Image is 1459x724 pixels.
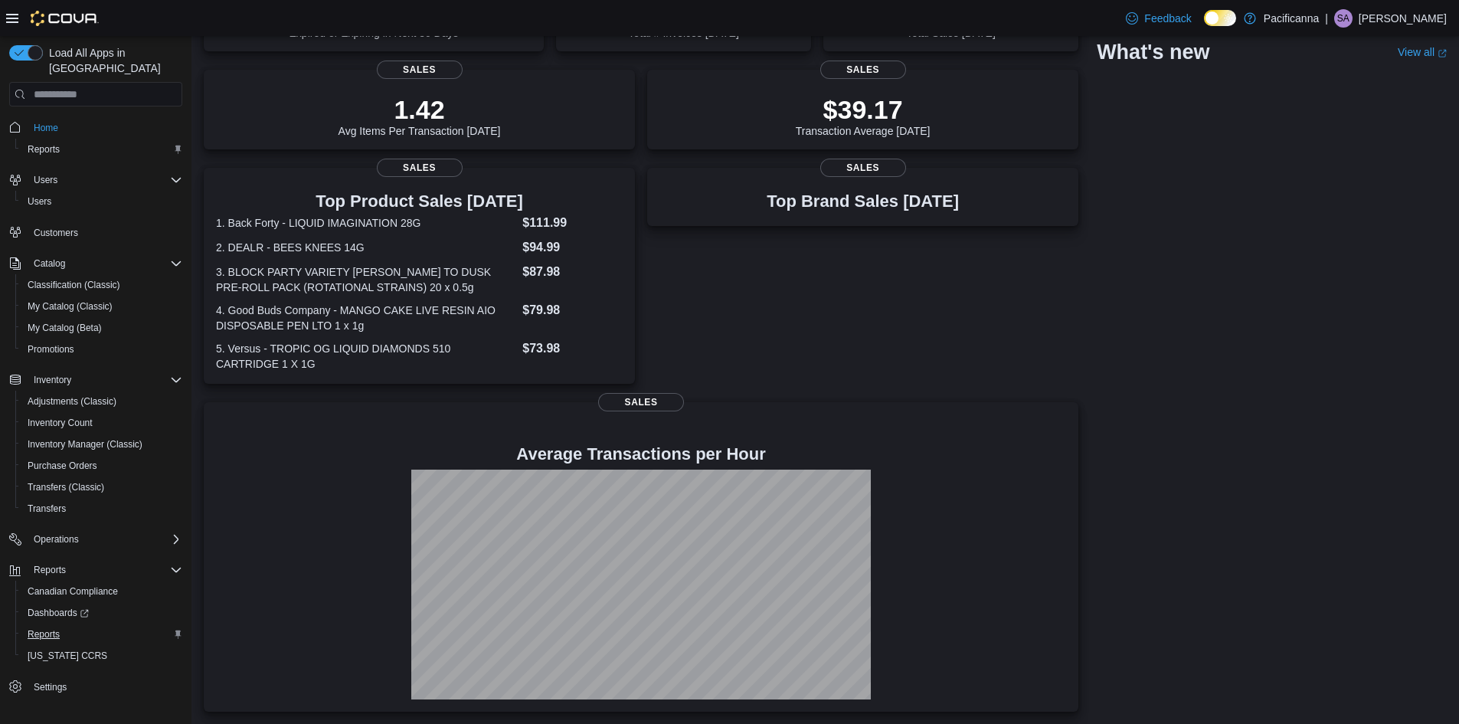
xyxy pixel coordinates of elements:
span: Inventory Count [21,414,182,432]
button: Home [3,116,188,138]
a: Transfers [21,500,72,518]
span: Canadian Compliance [21,582,182,601]
span: Dashboards [21,604,182,622]
span: Sales [377,61,463,79]
p: 1.42 [339,94,501,125]
button: Purchase Orders [15,455,188,477]
dd: $111.99 [522,214,623,232]
a: View allExternal link [1398,46,1447,58]
span: Users [21,192,182,211]
span: Catalog [28,254,182,273]
span: Dashboards [28,607,89,619]
span: Operations [34,533,79,545]
span: Reports [28,561,182,579]
span: Canadian Compliance [28,585,118,598]
p: | [1325,9,1328,28]
span: Dark Mode [1204,26,1205,27]
span: Sales [820,159,906,177]
button: [US_STATE] CCRS [15,645,188,667]
button: Inventory [3,369,188,391]
span: Transfers [28,503,66,515]
span: My Catalog (Classic) [21,297,182,316]
span: Inventory Manager (Classic) [28,438,142,450]
div: Transaction Average [DATE] [796,94,931,137]
a: [US_STATE] CCRS [21,647,113,665]
span: Promotions [21,340,182,359]
a: Classification (Classic) [21,276,126,294]
span: Washington CCRS [21,647,182,665]
span: My Catalog (Beta) [21,319,182,337]
span: Catalog [34,257,65,270]
h2: What's new [1097,40,1209,64]
h4: Average Transactions per Hour [216,445,1066,464]
dd: $73.98 [522,339,623,358]
span: SA [1337,9,1349,28]
button: Catalog [28,254,71,273]
button: Adjustments (Classic) [15,391,188,412]
span: My Catalog (Beta) [28,322,102,334]
a: Adjustments (Classic) [21,392,123,411]
button: Operations [3,529,188,550]
button: My Catalog (Classic) [15,296,188,317]
span: Home [34,122,58,134]
a: Purchase Orders [21,457,103,475]
dt: 2. DEALR - BEES KNEES 14G [216,240,516,255]
h3: Top Product Sales [DATE] [216,192,623,211]
dd: $87.98 [522,263,623,281]
button: Canadian Compliance [15,581,188,602]
a: Reports [21,140,66,159]
span: Users [28,195,51,208]
a: My Catalog (Beta) [21,319,108,337]
dt: 4. Good Buds Company - MANGO CAKE LIVE RESIN AIO DISPOSABLE PEN LTO 1 x 1g [216,303,516,333]
button: Transfers [15,498,188,519]
span: Operations [28,530,182,549]
span: Customers [34,227,78,239]
span: Sales [377,159,463,177]
span: Sales [820,61,906,79]
input: Dark Mode [1204,10,1236,26]
dt: 1. Back Forty - LIQUID IMAGINATION 28G [216,215,516,231]
span: Customers [28,223,182,242]
button: Users [28,171,64,189]
a: Dashboards [15,602,188,624]
span: [US_STATE] CCRS [28,650,107,662]
button: Operations [28,530,85,549]
span: Settings [28,677,182,696]
span: Classification (Classic) [21,276,182,294]
span: Adjustments (Classic) [28,395,116,408]
dt: 3. BLOCK PARTY VARIETY [PERSON_NAME] TO DUSK PRE-ROLL PACK (ROTATIONAL STRAINS) 20 x 0.5g [216,264,516,295]
button: Classification (Classic) [15,274,188,296]
button: Transfers (Classic) [15,477,188,498]
span: My Catalog (Classic) [28,300,113,313]
span: Transfers (Classic) [28,481,104,493]
span: Reports [21,140,182,159]
div: Avg Items Per Transaction [DATE] [339,94,501,137]
span: Transfers (Classic) [21,478,182,496]
a: Reports [21,625,66,644]
a: Promotions [21,340,80,359]
button: My Catalog (Beta) [15,317,188,339]
span: Promotions [28,343,74,355]
button: Customers [3,221,188,244]
span: Home [28,117,182,136]
a: Dashboards [21,604,95,622]
a: Settings [28,678,73,696]
span: Sales [598,393,684,411]
span: Transfers [21,500,182,518]
dd: $94.99 [522,238,623,257]
span: Reports [34,564,66,576]
dt: 5. Versus - TROPIC OG LIQUID DIAMONDS 510 CARTRIDGE 1 X 1G [216,341,516,372]
a: My Catalog (Classic) [21,297,119,316]
button: Reports [15,624,188,645]
span: Settings [34,681,67,693]
button: Settings [3,676,188,698]
button: Catalog [3,253,188,274]
button: Users [3,169,188,191]
span: Load All Apps in [GEOGRAPHIC_DATA] [43,45,182,76]
button: Inventory [28,371,77,389]
div: Shianne Adams [1334,9,1353,28]
a: Feedback [1120,3,1197,34]
span: Inventory [28,371,182,389]
h3: Top Brand Sales [DATE] [767,192,959,211]
button: Reports [15,139,188,160]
